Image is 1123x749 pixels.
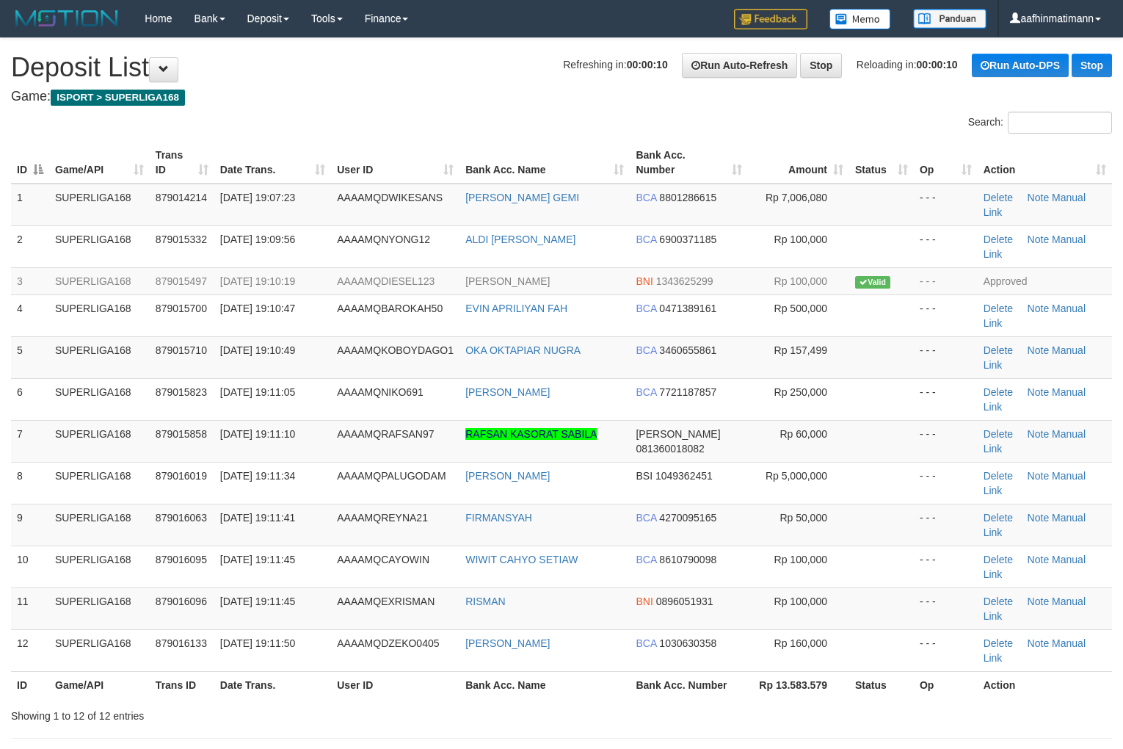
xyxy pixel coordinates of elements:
span: Rp 157,499 [774,344,827,356]
span: Rp 100,000 [774,554,827,565]
td: SUPERLIGA168 [49,462,150,504]
a: Note [1028,428,1050,440]
td: 6 [11,378,49,420]
a: Delete [984,470,1013,482]
div: Showing 1 to 12 of 12 entries [11,703,457,723]
a: Delete [984,234,1013,245]
span: BCA [636,637,656,649]
th: Op: activate to sort column ascending [914,142,978,184]
span: Copy 8610790098 to clipboard [659,554,716,565]
td: - - - [914,267,978,294]
span: AAAAMQDZEKO0405 [337,637,439,649]
a: Run Auto-Refresh [682,53,797,78]
span: Rp 500,000 [774,303,827,314]
strong: 00:00:10 [917,59,958,70]
span: Copy 3460655861 to clipboard [659,344,716,356]
th: Game/API: activate to sort column ascending [49,142,150,184]
th: Action: activate to sort column ascending [978,142,1112,184]
span: Copy 8801286615 to clipboard [659,192,716,203]
a: ALDI [PERSON_NAME] [465,234,575,245]
a: Note [1028,470,1050,482]
span: 879015710 [156,344,207,356]
th: Bank Acc. Number [630,671,748,698]
td: 9 [11,504,49,546]
a: [PERSON_NAME] [465,637,550,649]
a: Manual Link [984,344,1086,371]
td: SUPERLIGA168 [49,378,150,420]
span: BCA [636,303,656,314]
th: ID [11,671,49,698]
span: BCA [636,554,656,565]
td: 3 [11,267,49,294]
td: 4 [11,294,49,336]
td: - - - [914,184,978,226]
td: - - - [914,294,978,336]
th: Game/API [49,671,150,698]
a: Manual Link [984,428,1086,455]
td: SUPERLIGA168 [49,629,150,671]
span: Rp 250,000 [774,386,827,398]
a: Manual Link [984,637,1086,664]
span: BNI [636,596,653,607]
span: [DATE] 19:11:45 [220,596,295,607]
td: 12 [11,629,49,671]
th: Trans ID: activate to sort column ascending [150,142,214,184]
a: RISMAN [465,596,505,607]
span: [DATE] 19:11:41 [220,512,295,524]
h4: Game: [11,90,1112,104]
span: Copy 0896051931 to clipboard [656,596,713,607]
span: Rp 100,000 [774,596,827,607]
span: BCA [636,344,656,356]
td: 10 [11,546,49,587]
a: FIRMANSYAH [465,512,532,524]
th: Date Trans. [214,671,331,698]
th: User ID: activate to sort column ascending [331,142,459,184]
td: - - - [914,629,978,671]
th: Status [849,671,914,698]
a: [PERSON_NAME] [465,386,550,398]
a: Delete [984,596,1013,607]
td: SUPERLIGA168 [49,546,150,587]
span: AAAAMQNIKO691 [337,386,424,398]
a: Delete [984,512,1013,524]
a: Manual Link [984,386,1086,413]
a: [PERSON_NAME] GEMI [465,192,579,203]
th: Bank Acc. Name: activate to sort column ascending [459,142,630,184]
a: Manual Link [984,234,1086,260]
td: SUPERLIGA168 [49,225,150,267]
a: Manual Link [984,596,1086,622]
img: Feedback.jpg [734,9,807,29]
th: Bank Acc. Number: activate to sort column ascending [630,142,748,184]
td: - - - [914,462,978,504]
a: Note [1028,303,1050,314]
h1: Deposit List [11,53,1112,82]
td: - - - [914,546,978,587]
span: Rp 7,006,080 [766,192,827,203]
a: Delete [984,344,1013,356]
a: Stop [1072,54,1112,77]
span: 879015497 [156,275,207,287]
img: Button%20Memo.svg [829,9,891,29]
th: Date Trans.: activate to sort column ascending [214,142,331,184]
a: [PERSON_NAME] [465,470,550,482]
span: Rp 160,000 [774,637,827,649]
span: BCA [636,192,656,203]
span: Rp 100,000 [774,234,827,245]
a: Note [1028,554,1050,565]
a: Delete [984,428,1013,440]
span: 879016133 [156,637,207,649]
span: [DATE] 19:11:50 [220,637,295,649]
th: ID: activate to sort column descending [11,142,49,184]
span: Rp 5,000,000 [766,470,827,482]
a: EVIN APRILIYAN FAH [465,303,567,314]
span: Rp 60,000 [779,428,827,440]
strong: 00:00:10 [627,59,668,70]
td: SUPERLIGA168 [49,420,150,462]
td: - - - [914,225,978,267]
td: - - - [914,420,978,462]
span: [DATE] 19:11:10 [220,428,295,440]
a: Note [1028,386,1050,398]
span: AAAAMQDWIKESANS [337,192,443,203]
span: 879015332 [156,234,207,245]
td: SUPERLIGA168 [49,336,150,378]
